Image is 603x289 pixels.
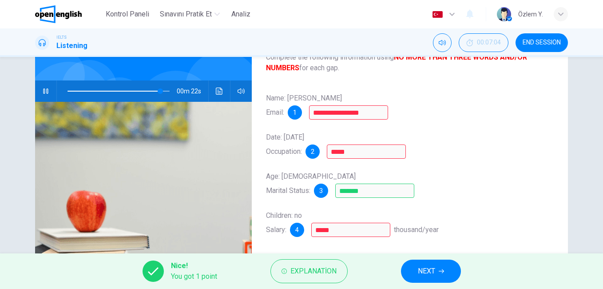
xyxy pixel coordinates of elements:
div: Mute [433,33,452,52]
span: 1 [293,109,297,116]
input: 24-36; 24 - 36; 24 to 36; [311,223,390,237]
input: wglass@email.com [309,105,388,120]
span: 2 [311,149,314,155]
img: Profile picture [497,7,511,21]
span: You got 1 point [171,271,217,282]
button: Sınavını Pratik Et [156,6,223,22]
button: Analiz [227,6,255,22]
span: Complete the following information using for each gap. [266,52,554,73]
div: Özlem Y. [518,9,543,20]
button: END SESSION [516,33,568,52]
input: single [335,184,414,198]
a: OpenEnglish logo [35,5,102,23]
span: 00m 22s [177,80,208,102]
span: Age: [DEMOGRAPHIC_DATA] Marital Status: [266,172,356,195]
span: Kontrol Paneli [106,9,149,20]
button: Explanation [270,259,348,283]
span: 00:07:04 [477,39,501,46]
div: Hide [459,33,508,52]
h1: Listening [56,40,87,51]
img: OpenEnglish logo [35,5,82,23]
span: thousand/year [394,225,439,234]
span: NEXT [418,265,435,277]
button: NEXT [401,260,461,283]
span: 4 [295,227,299,233]
span: Date: [DATE] Occupation: [266,133,304,156]
img: tr [432,11,443,18]
span: Explanation [290,265,337,277]
input: civil servant [327,144,406,159]
span: Name: [PERSON_NAME] Email: [266,94,342,116]
span: IELTS [56,34,67,40]
span: Analiz [231,9,250,20]
button: Ses transkripsiyonunu görmek için tıklayın [212,80,226,102]
span: Nice! [171,261,217,271]
span: Children: no Salary: [266,211,302,234]
button: 00:07:04 [459,33,508,52]
span: END SESSION [523,39,561,46]
span: Sınavını Pratik Et [160,9,212,20]
span: 3 [319,188,323,194]
button: Kontrol Paneli [102,6,153,22]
